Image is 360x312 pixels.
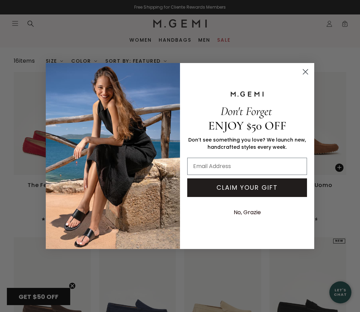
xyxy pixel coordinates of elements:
[208,118,286,133] span: ENJOY $50 OFF
[230,91,264,97] img: M.GEMI
[187,178,307,197] button: CLAIM YOUR GIFT
[299,66,311,78] button: Close dialog
[230,204,264,221] button: No, Grazie
[187,158,307,175] input: Email Address
[46,63,180,249] img: M.Gemi
[221,104,272,118] span: Don't Forget
[188,136,306,150] span: Don’t see something you love? We launch new, handcrafted styles every week.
